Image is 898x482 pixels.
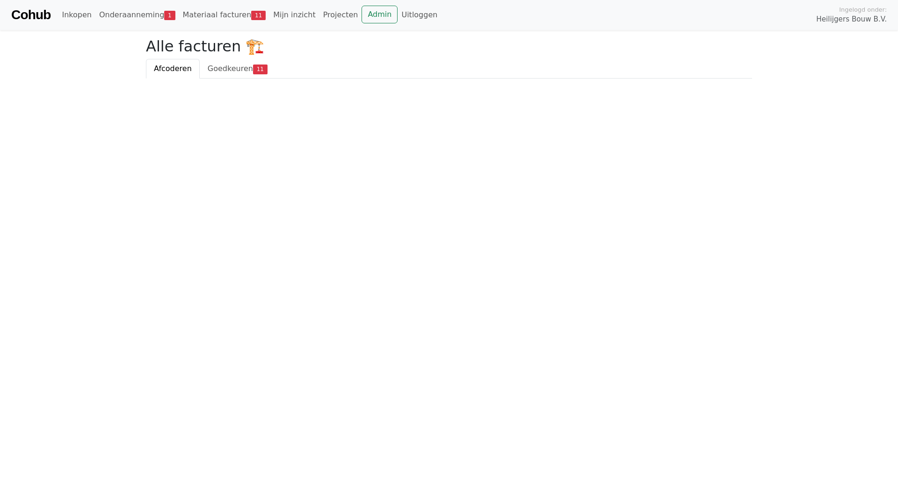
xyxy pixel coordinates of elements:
[11,4,51,26] a: Cohub
[362,6,398,23] a: Admin
[146,59,200,79] a: Afcoderen
[200,59,275,79] a: Goedkeuren11
[58,6,95,24] a: Inkopen
[319,6,362,24] a: Projecten
[839,5,887,14] span: Ingelogd onder:
[146,37,752,55] h2: Alle facturen 🏗️
[179,6,270,24] a: Materiaal facturen11
[398,6,441,24] a: Uitloggen
[95,6,179,24] a: Onderaanneming1
[164,11,175,20] span: 1
[208,64,253,73] span: Goedkeuren
[253,65,268,74] span: 11
[269,6,319,24] a: Mijn inzicht
[251,11,266,20] span: 11
[816,14,887,25] span: Heilijgers Bouw B.V.
[154,64,192,73] span: Afcoderen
